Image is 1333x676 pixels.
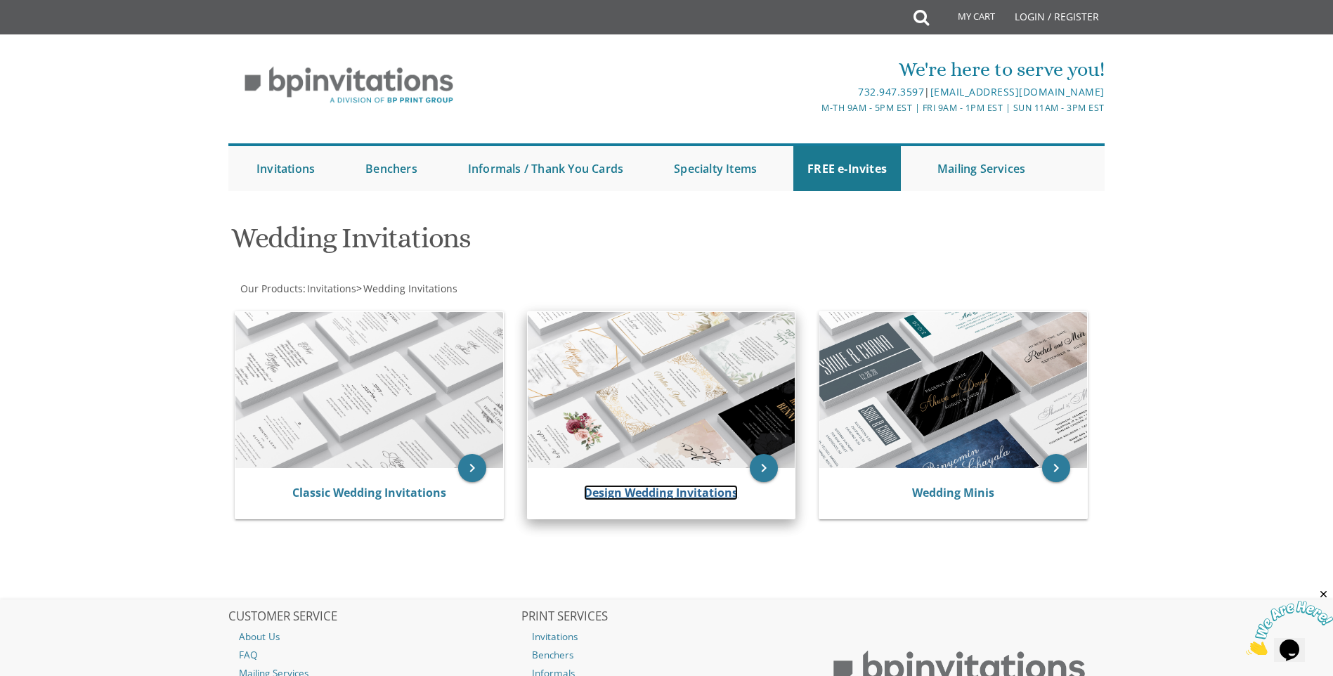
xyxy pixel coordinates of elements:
[1246,588,1333,655] iframe: chat widget
[660,146,771,191] a: Specialty Items
[793,146,901,191] a: FREE e-Invites
[363,282,457,295] span: Wedding Invitations
[228,56,469,115] img: BP Invitation Loft
[306,282,356,295] a: Invitations
[228,610,519,624] h2: CUSTOMER SERVICE
[584,485,738,500] a: Design Wedding Invitations
[521,628,812,646] a: Invitations
[458,454,486,482] a: keyboard_arrow_right
[231,223,805,264] h1: Wedding Invitations
[521,84,1105,100] div: |
[356,282,457,295] span: >
[307,282,356,295] span: Invitations
[235,312,503,468] img: Classic Wedding Invitations
[521,56,1105,84] div: We're here to serve you!
[858,85,924,98] a: 732.947.3597
[521,100,1105,115] div: M-Th 9am - 5pm EST | Fri 9am - 1pm EST | Sun 11am - 3pm EST
[228,282,667,296] div: :
[521,610,812,624] h2: PRINT SERVICES
[362,282,457,295] a: Wedding Invitations
[228,628,519,646] a: About Us
[239,282,303,295] a: Our Products
[351,146,431,191] a: Benchers
[819,312,1087,468] img: Wedding Minis
[521,646,812,664] a: Benchers
[912,485,994,500] a: Wedding Minis
[928,1,1005,37] a: My Cart
[930,85,1105,98] a: [EMAIL_ADDRESS][DOMAIN_NAME]
[750,454,778,482] a: keyboard_arrow_right
[528,312,795,468] img: Design Wedding Invitations
[228,646,519,664] a: FAQ
[923,146,1039,191] a: Mailing Services
[1042,454,1070,482] a: keyboard_arrow_right
[242,146,329,191] a: Invitations
[292,485,446,500] a: Classic Wedding Invitations
[454,146,637,191] a: Informals / Thank You Cards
